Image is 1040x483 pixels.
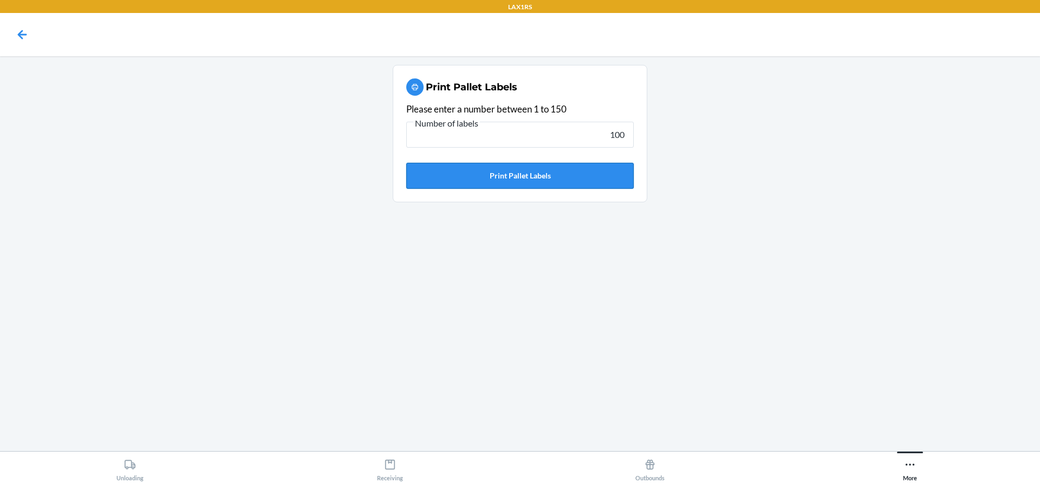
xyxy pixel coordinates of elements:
[508,2,532,12] p: LAX1RS
[413,118,480,129] span: Number of labels
[780,452,1040,481] button: More
[903,454,917,481] div: More
[406,102,634,116] div: Please enter a number between 1 to 150
[116,454,144,481] div: Unloading
[406,122,634,148] input: Number of labels
[426,80,517,94] h2: Print Pallet Labels
[520,452,780,481] button: Outbounds
[377,454,403,481] div: Receiving
[260,452,520,481] button: Receiving
[635,454,665,481] div: Outbounds
[406,163,634,189] button: Print Pallet Labels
